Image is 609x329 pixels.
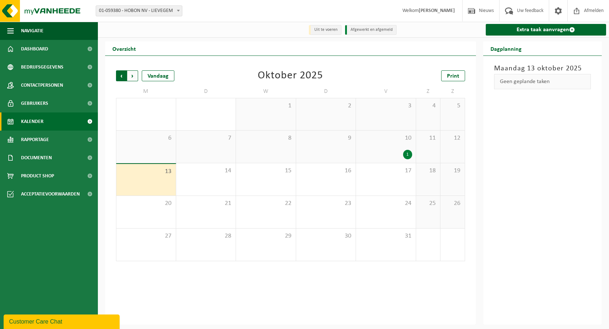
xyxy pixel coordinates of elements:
[420,167,436,175] span: 18
[486,24,606,36] a: Extra taak aanvragen
[21,76,63,94] span: Contactpersonen
[494,63,591,74] h3: Maandag 13 oktober 2025
[258,70,323,81] div: Oktober 2025
[309,25,341,35] li: Uit te voeren
[116,85,176,98] td: M
[300,102,352,110] span: 2
[444,134,461,142] span: 12
[440,85,465,98] td: Z
[300,134,352,142] span: 9
[120,232,172,240] span: 27
[360,102,412,110] span: 3
[21,40,48,58] span: Dashboard
[4,313,121,329] iframe: chat widget
[21,22,43,40] span: Navigatie
[105,41,143,55] h2: Overzicht
[360,200,412,207] span: 24
[494,74,591,89] div: Geen geplande taken
[240,200,292,207] span: 22
[116,70,127,81] span: Vorige
[356,85,416,98] td: V
[420,134,436,142] span: 11
[96,5,182,16] span: 01-059380 - HOBON NV - LIEVEGEM
[483,41,529,55] h2: Dagplanning
[441,70,465,81] a: Print
[21,131,49,149] span: Rapportage
[240,167,292,175] span: 15
[21,94,48,112] span: Gebruikers
[360,167,412,175] span: 17
[444,200,461,207] span: 26
[416,85,440,98] td: Z
[180,167,232,175] span: 14
[120,200,172,207] span: 20
[296,85,356,98] td: D
[360,134,412,142] span: 10
[180,200,232,207] span: 21
[21,112,43,131] span: Kalender
[300,167,352,175] span: 16
[236,85,296,98] td: W
[345,25,397,35] li: Afgewerkt en afgemeld
[444,167,461,175] span: 19
[120,168,172,176] span: 13
[300,232,352,240] span: 30
[240,134,292,142] span: 8
[21,185,80,203] span: Acceptatievoorwaarden
[21,167,54,185] span: Product Shop
[180,232,232,240] span: 28
[360,232,412,240] span: 31
[419,8,455,13] strong: [PERSON_NAME]
[21,58,63,76] span: Bedrijfsgegevens
[120,134,172,142] span: 6
[127,70,138,81] span: Volgende
[180,134,232,142] span: 7
[240,102,292,110] span: 1
[96,6,182,16] span: 01-059380 - HOBON NV - LIEVEGEM
[21,149,52,167] span: Documenten
[142,70,174,81] div: Vandaag
[176,85,236,98] td: D
[240,232,292,240] span: 29
[444,102,461,110] span: 5
[300,200,352,207] span: 23
[403,150,412,159] div: 1
[420,102,436,110] span: 4
[447,73,459,79] span: Print
[420,200,436,207] span: 25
